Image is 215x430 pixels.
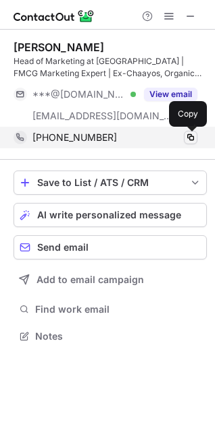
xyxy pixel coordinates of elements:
span: Send email [37,242,89,253]
img: ContactOut v5.3.10 [14,8,95,24]
button: Notes [14,327,207,346]
div: Save to List / ATS / CRM [37,177,183,188]
button: Send email [14,235,207,259]
button: Find work email [14,300,207,319]
span: Add to email campaign [37,274,144,285]
span: [PHONE_NUMBER] [32,131,117,144]
div: [PERSON_NAME] [14,40,104,54]
span: AI write personalized message [37,210,181,220]
span: ***@[DOMAIN_NAME] [32,88,126,100]
button: save-profile-one-click [14,171,207,195]
span: Notes [35,330,201,342]
span: Find work email [35,303,201,315]
button: Reveal Button [144,88,197,101]
span: [EMAIL_ADDRESS][DOMAIN_NAME] [32,110,173,122]
button: Add to email campaign [14,268,207,292]
div: Head of Marketing at [GEOGRAPHIC_DATA] | FMCG Marketing Expert | Ex-Chaayos, Organic India, Mothe... [14,55,207,80]
button: AI write personalized message [14,203,207,227]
